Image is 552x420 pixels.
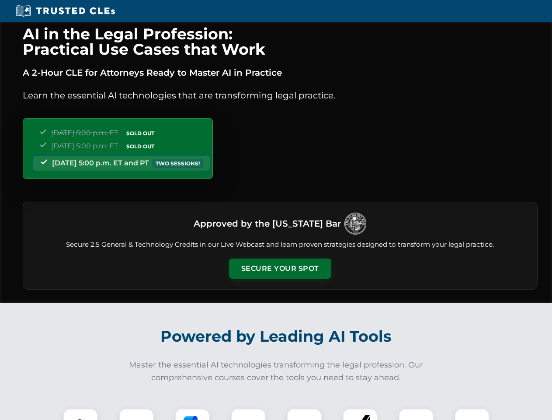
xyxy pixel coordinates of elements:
span: [DATE] 5:00 p.m. ET [51,129,118,137]
h2: Powered by Leading AI Tools [34,321,518,352]
img: Trusted CLEs [13,4,118,17]
p: Master the essential AI technologies transforming the legal profession. Our comprehensive courses... [123,359,429,384]
p: A 2-Hour CLE for Attorneys Ready to Master AI in Practice [23,66,538,80]
h1: AI in the Legal Profession: Practical Use Cases that Work [23,26,538,57]
h3: Approved by the [US_STATE] Bar [194,216,341,231]
span: SOLD OUT [123,129,157,138]
span: SOLD OUT [123,142,157,151]
span: [DATE] 5:00 p.m. ET [51,142,118,150]
p: Learn the essential AI technologies that are transforming legal practice. [23,88,538,102]
button: Secure Your Spot [229,259,331,279]
img: Logo [344,213,366,234]
p: Secure 2.5 General & Technology Credits in our Live Webcast and learn proven strategies designed ... [34,240,527,250]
